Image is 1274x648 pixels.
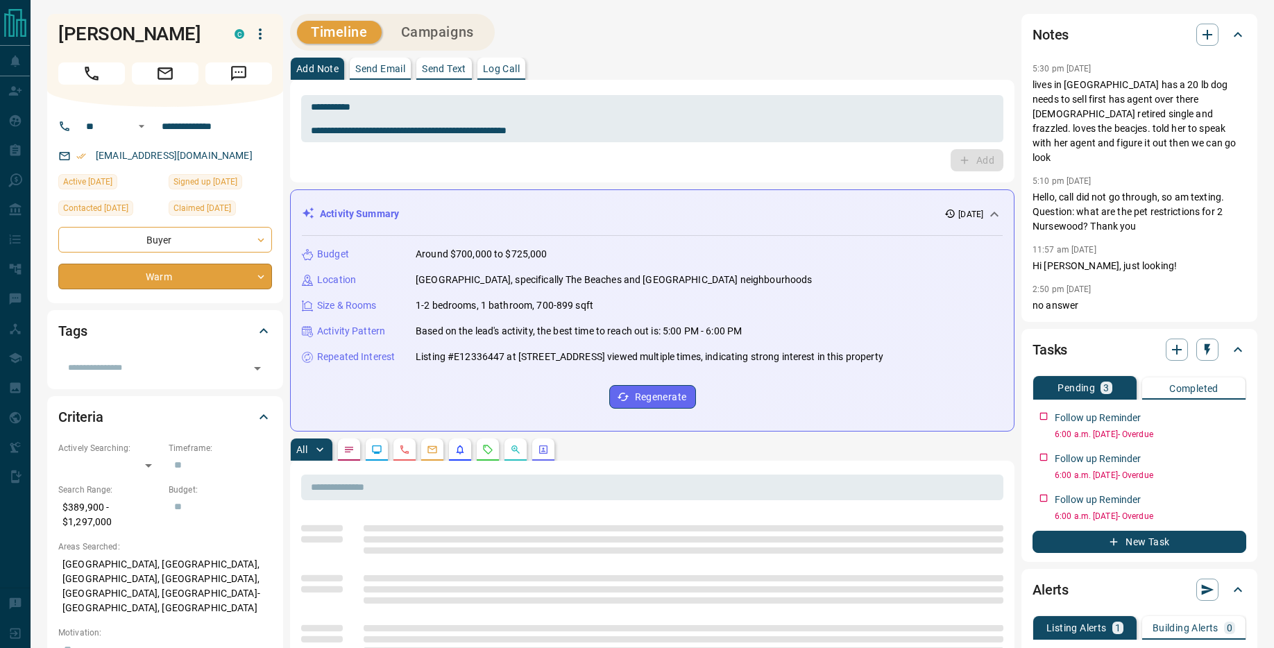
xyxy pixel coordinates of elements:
div: Alerts [1033,573,1246,606]
button: Campaigns [387,21,488,44]
div: Notes [1033,18,1246,51]
h1: [PERSON_NAME] [58,23,214,45]
p: All [296,445,307,454]
p: Listing #E12336447 at [STREET_ADDRESS] viewed multiple times, indicating strong interest in this ... [416,350,883,364]
p: Send Text [422,64,466,74]
h2: Tasks [1033,339,1067,361]
span: Call [58,62,125,85]
button: Open [248,359,267,378]
p: Search Range: [58,484,162,496]
p: Based on the lead's activity, the best time to reach out is: 5:00 PM - 6:00 PM [416,324,742,339]
p: 6:00 a.m. [DATE] - Overdue [1055,428,1246,441]
h2: Alerts [1033,579,1069,601]
div: Warm [58,264,272,289]
p: Building Alerts [1153,623,1218,633]
h2: Notes [1033,24,1069,46]
svg: Notes [343,444,355,455]
p: [DATE] [958,208,983,221]
p: Around $700,000 to $725,000 [416,247,547,262]
div: Criteria [58,400,272,434]
svg: Lead Browsing Activity [371,444,382,455]
svg: Requests [482,444,493,455]
p: Follow up Reminder [1055,493,1141,507]
p: 6:00 a.m. [DATE] - Overdue [1055,469,1246,481]
span: Active [DATE] [63,175,112,189]
p: Log Call [483,64,520,74]
p: Location [317,273,356,287]
p: Pending [1058,383,1095,393]
button: New Task [1033,531,1246,553]
p: Budget [317,247,349,262]
span: Claimed [DATE] [173,201,231,215]
p: Activity Summary [320,207,399,221]
div: Tags [58,314,272,348]
p: 3 [1103,383,1109,393]
button: Open [133,118,150,135]
div: Sat Aug 30 2025 [58,174,162,194]
svg: Emails [427,444,438,455]
p: 11:57 am [DATE] [1033,245,1096,255]
p: Send Email [355,64,405,74]
p: $389,900 - $1,297,000 [58,496,162,534]
button: Timeline [297,21,382,44]
p: 0 [1227,623,1232,633]
a: [EMAIL_ADDRESS][DOMAIN_NAME] [96,150,253,161]
p: Follow up Reminder [1055,411,1141,425]
svg: Agent Actions [538,444,549,455]
span: Message [205,62,272,85]
p: 5:10 pm [DATE] [1033,176,1092,186]
span: Signed up [DATE] [173,175,237,189]
p: 1-2 bedrooms, 1 bathroom, 700-899 sqft [416,298,593,313]
svg: Calls [399,444,410,455]
svg: Email Verified [76,151,86,161]
h2: Criteria [58,406,103,428]
p: Listing Alerts [1046,623,1107,633]
p: [GEOGRAPHIC_DATA], specifically The Beaches and [GEOGRAPHIC_DATA] neighbourhoods [416,273,813,287]
p: Actively Searching: [58,442,162,454]
div: Buyer [58,227,272,253]
p: Timeframe: [169,442,272,454]
svg: Listing Alerts [455,444,466,455]
p: Completed [1169,384,1218,393]
p: 2:50 pm [DATE] [1033,284,1092,294]
p: Follow up Reminder [1055,452,1141,466]
div: Fri Sep 01 2023 [169,201,272,220]
div: Tue Aug 26 2025 [58,201,162,220]
p: Add Note [296,64,339,74]
div: Tasks [1033,333,1246,366]
p: Activity Pattern [317,324,385,339]
p: no answer [1033,298,1246,313]
p: [GEOGRAPHIC_DATA], [GEOGRAPHIC_DATA], [GEOGRAPHIC_DATA], [GEOGRAPHIC_DATA], [GEOGRAPHIC_DATA], [G... [58,553,272,620]
p: Repeated Interest [317,350,395,364]
button: Regenerate [609,385,696,409]
p: Areas Searched: [58,540,272,553]
div: Activity Summary[DATE] [302,201,1003,227]
p: Motivation: [58,626,272,639]
p: lives in [GEOGRAPHIC_DATA] has a 20 lb dog needs to sell first has agent over there [DEMOGRAPHIC_... [1033,78,1246,165]
svg: Opportunities [510,444,521,455]
p: Size & Rooms [317,298,377,313]
span: Contacted [DATE] [63,201,128,215]
p: Hello, call did not go through, so am texting. Question: what are the pet restrictions for 2 Nurs... [1033,190,1246,234]
span: Email [132,62,198,85]
textarea: To enrich screen reader interactions, please activate Accessibility in Grammarly extension settings [311,101,994,137]
p: Budget: [169,484,272,496]
div: Sun Aug 30 2020 [169,174,272,194]
div: condos.ca [235,29,244,39]
h2: Tags [58,320,87,342]
p: Hi [PERSON_NAME], just looking! [1033,259,1246,273]
p: 6:00 a.m. [DATE] - Overdue [1055,510,1246,522]
p: 5:30 pm [DATE] [1033,64,1092,74]
p: 1 [1115,623,1121,633]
